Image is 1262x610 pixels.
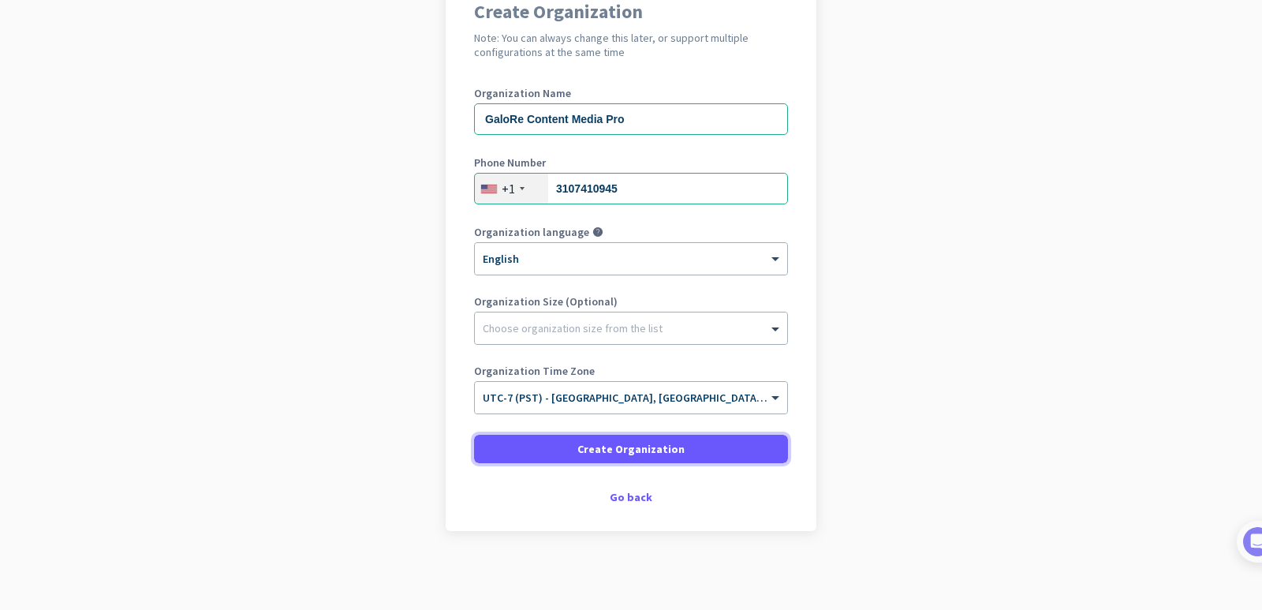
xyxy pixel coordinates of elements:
div: Go back [474,492,788,503]
input: What is the name of your organization? [474,103,788,135]
label: Organization Time Zone [474,365,788,376]
i: help [592,226,603,238]
div: +1 [502,181,515,196]
label: Organization Name [474,88,788,99]
label: Organization language [474,226,589,238]
span: Create Organization [577,441,685,457]
label: Phone Number [474,157,788,168]
input: 201-555-0123 [474,173,788,204]
label: Organization Size (Optional) [474,296,788,307]
button: Create Organization [474,435,788,463]
h2: Note: You can always change this later, or support multiple configurations at the same time [474,31,788,59]
h1: Create Organization [474,2,788,21]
